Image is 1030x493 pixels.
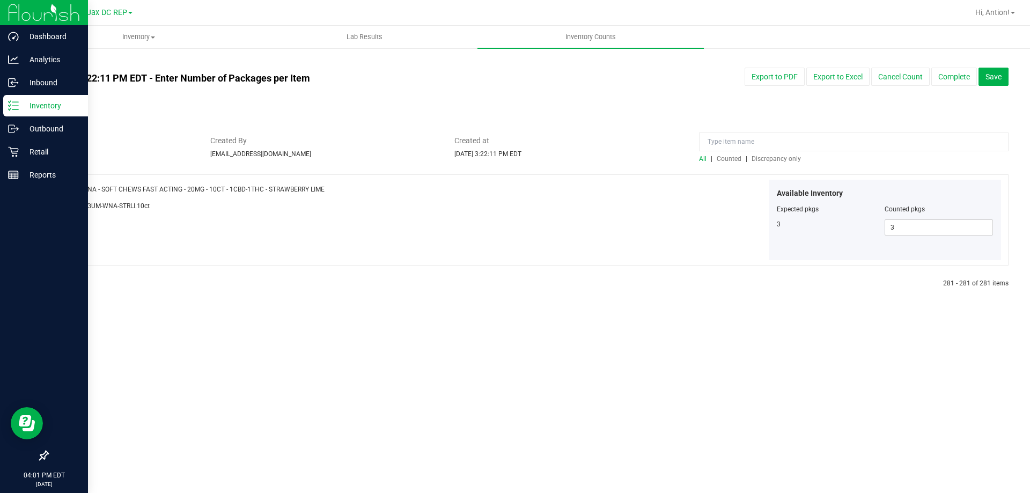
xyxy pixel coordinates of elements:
[5,470,83,480] p: 04:01 PM EDT
[8,146,19,157] inline-svg: Retail
[806,68,870,86] button: Export to Excel
[19,30,83,43] p: Dashboard
[19,145,83,158] p: Retail
[979,68,1009,86] button: Save
[454,150,521,158] span: [DATE] 3:22:11 PM EDT
[777,188,843,199] span: Available Inventory
[252,26,477,48] a: Lab Results
[11,407,43,439] iframe: Resource center
[699,155,711,163] a: All
[19,122,83,135] p: Outbound
[985,72,1002,81] span: Save
[871,68,930,86] button: Cancel Count
[19,99,83,112] p: Inventory
[332,32,397,42] span: Lab Results
[47,73,601,84] h4: [DATE] 3:22:11 PM EDT - Enter Number of Packages per Item
[749,155,801,163] a: Discrepancy only
[931,68,977,86] button: Complete
[454,135,683,146] span: Created at
[8,31,19,42] inline-svg: Dashboard
[746,155,747,163] span: |
[8,54,19,65] inline-svg: Analytics
[26,26,252,48] a: Inventory
[5,480,83,488] p: [DATE]
[19,76,83,89] p: Inbound
[885,205,925,213] span: Counted pkgs
[47,135,194,146] span: Status
[975,8,1010,17] span: Hi, Antion!
[210,135,439,146] span: Created By
[777,205,819,213] span: Expected pkgs
[752,155,801,163] span: Discrepancy only
[745,68,805,86] button: Export to PDF
[210,150,311,158] span: [EMAIL_ADDRESS][DOMAIN_NAME]
[885,220,992,235] input: 3
[699,133,1009,151] input: Type item name
[19,168,83,181] p: Reports
[76,202,150,210] span: EDI-GUM-WNA-STRLI.10ct
[711,155,712,163] span: |
[477,26,703,48] a: Inventory Counts
[699,155,707,163] span: All
[714,155,746,163] a: Counted
[8,123,19,134] inline-svg: Outbound
[82,186,325,193] span: WNA - SOFT CHEWS FAST ACTING - 20MG - 10CT - 1CBD-1THC - STRAWBERRY LIME
[8,77,19,88] inline-svg: Inbound
[87,8,127,17] span: Jax DC REP
[26,32,251,42] span: Inventory
[717,155,741,163] span: Counted
[777,220,781,228] span: 3
[8,100,19,111] inline-svg: Inventory
[19,53,83,66] p: Analytics
[943,279,1009,287] span: 281 - 281 of 281 items
[551,32,630,42] span: Inventory Counts
[8,170,19,180] inline-svg: Reports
